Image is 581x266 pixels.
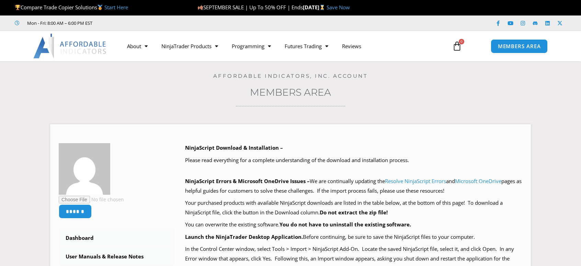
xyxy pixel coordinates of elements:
[98,5,103,10] img: 🥇
[102,20,205,26] iframe: Customer reviews powered by Trustpilot
[198,5,203,10] img: 🍂
[155,38,225,54] a: NinjaTrader Products
[491,39,548,53] a: MEMBERS AREA
[385,178,446,184] a: Resolve NinjaScript Errors
[25,19,92,27] span: Mon - Fri: 8:00 AM – 6:00 PM EST
[185,232,523,242] p: Before continuing, be sure to save the NinjaScript files to your computer.
[225,38,278,54] a: Programming
[15,4,128,11] span: Compare Trade Copier Solutions
[104,4,128,11] a: Start Here
[185,220,523,230] p: You can overwrite the existing software.
[185,156,523,165] p: Please read everything for a complete understanding of the download and installation process.
[459,39,464,44] span: 0
[498,44,541,49] span: MEMBERS AREA
[185,178,310,184] b: NinjaScript Errors & Microsoft OneDrive Issues –
[59,229,175,247] a: Dashboard
[213,73,368,79] a: Affordable Indicators, Inc. Account
[197,4,303,11] span: SEPTEMBER SALE | Up To 50% OFF | Ends
[33,34,107,58] img: LogoAI | Affordable Indicators – NinjaTrader
[335,38,368,54] a: Reviews
[185,198,523,217] p: Your purchased products with available NinjaScript downloads are listed in the table below, at th...
[120,38,155,54] a: About
[120,38,444,54] nav: Menu
[320,5,325,10] img: ⌛
[59,248,175,266] a: User Manuals & Release Notes
[185,144,283,151] b: NinjaScript Download & Installation –
[185,177,523,196] p: We are continually updating the and pages as helpful guides for customers to solve these challeng...
[250,86,331,98] a: Members Area
[327,4,350,11] a: Save Now
[59,143,110,195] img: 44af67eacd6fad489f1968e0051f616ca8ceeaf35c2cbb1c66316dddd331e77b
[303,4,327,11] strong: [DATE]
[278,38,335,54] a: Futures Trading
[455,178,501,184] a: Microsoft OneDrive
[185,233,303,240] b: Launch the NinjaTrader Desktop Application.
[280,221,411,228] b: You do not have to uninstall the existing software.
[442,36,472,56] a: 0
[15,5,20,10] img: 🏆
[320,209,388,216] b: Do not extract the zip file!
